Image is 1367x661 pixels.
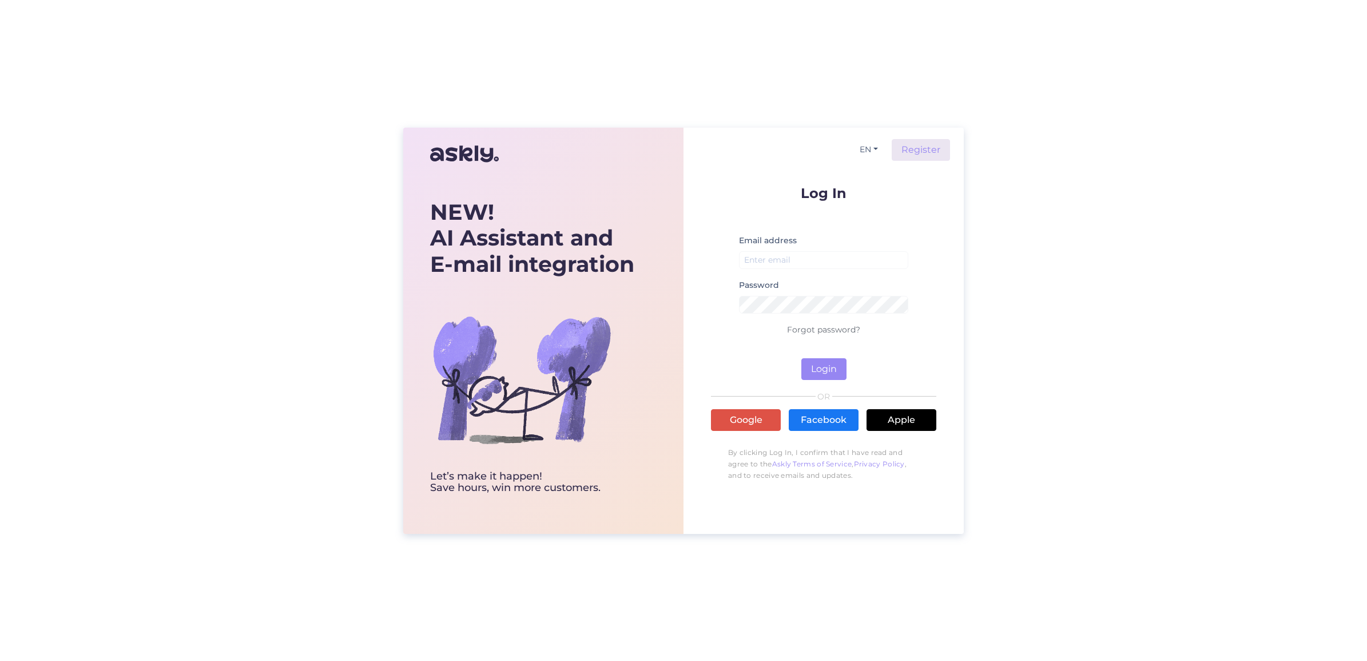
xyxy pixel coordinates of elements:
input: Enter email [739,251,908,269]
label: Password [739,279,779,291]
p: By clicking Log In, I confirm that I have read and agree to the , , and to receive emails and upd... [711,441,936,487]
p: Log In [711,186,936,200]
div: AI Assistant and E-mail integration [430,199,634,278]
div: Let’s make it happen! Save hours, win more customers. [430,471,634,494]
a: Askly Terms of Service [772,460,852,468]
img: Askly [430,140,499,168]
img: bg-askly [430,288,613,471]
span: OR [816,393,832,401]
a: Forgot password? [787,324,860,335]
a: Google [711,409,781,431]
button: Login [801,358,847,380]
label: Email address [739,235,797,247]
a: Privacy Policy [854,460,905,468]
a: Facebook [789,409,859,431]
a: Register [892,139,950,161]
b: NEW! [430,199,494,225]
a: Apple [867,409,936,431]
button: EN [855,141,883,158]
